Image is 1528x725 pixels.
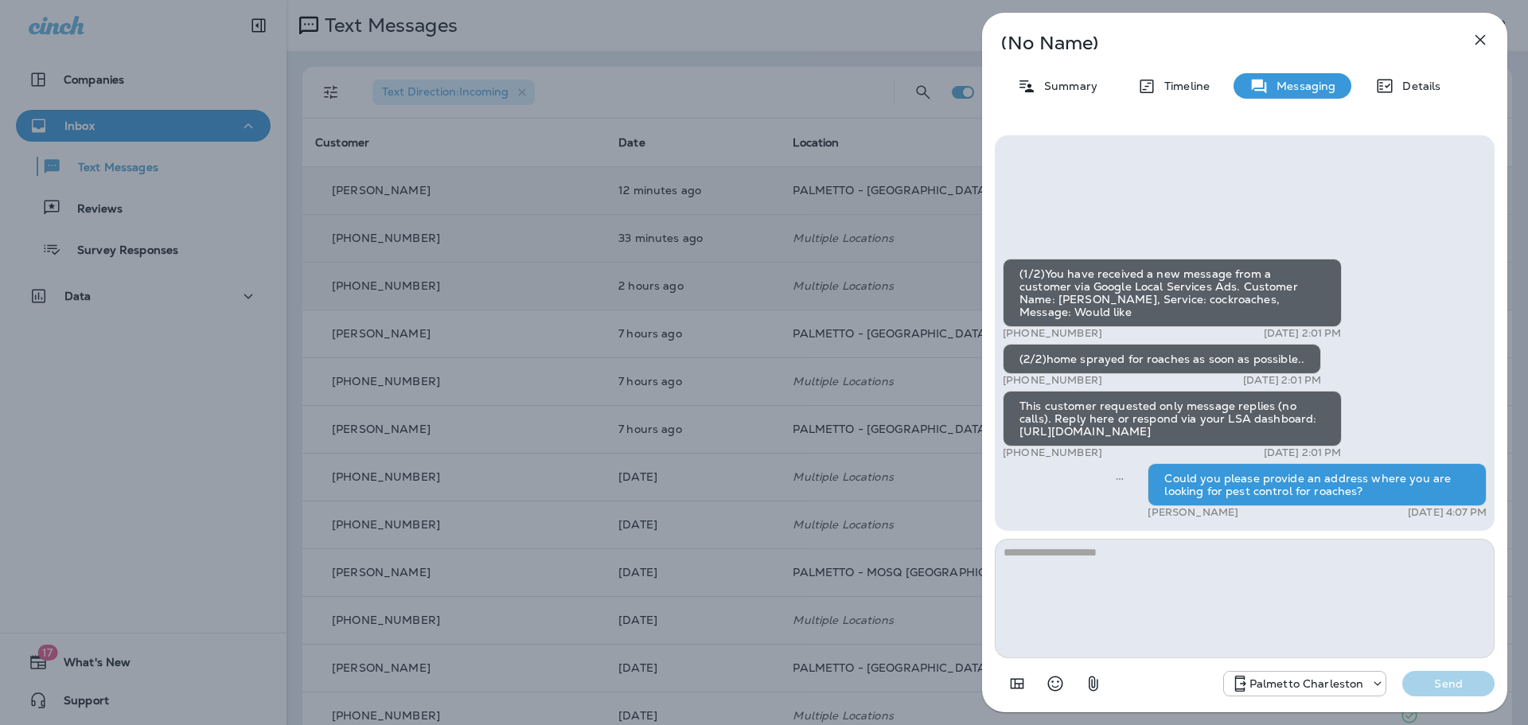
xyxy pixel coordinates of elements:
p: [PHONE_NUMBER] [1003,374,1102,387]
p: [DATE] 2:01 PM [1264,446,1342,459]
p: Palmetto Charleston [1249,677,1364,690]
p: Timeline [1156,80,1210,92]
button: Add in a premade template [1001,668,1033,700]
p: (No Name) [1001,37,1436,49]
p: [DATE] 4:07 PM [1408,506,1487,519]
p: Messaging [1269,80,1335,92]
p: [DATE] 2:01 PM [1243,374,1321,387]
div: +1 (843) 277-8322 [1224,674,1386,693]
p: Summary [1036,80,1097,92]
div: Could you please provide an address where you are looking for pest control for roaches? [1148,463,1487,506]
p: [PHONE_NUMBER] [1003,327,1102,340]
div: (2/2)home sprayed for roaches as soon as possible.. [1003,344,1321,374]
p: Details [1394,80,1440,92]
p: [PERSON_NAME] [1148,506,1238,519]
span: Sent [1116,470,1124,485]
div: This customer requested only message replies (no calls). Reply here or respond via your LSA dashb... [1003,391,1342,446]
p: [DATE] 2:01 PM [1264,327,1342,340]
p: [PHONE_NUMBER] [1003,446,1102,459]
button: Select an emoji [1039,668,1071,700]
div: (1/2)You have received a new message from a customer via Google Local Services Ads. Customer Name... [1003,259,1342,327]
